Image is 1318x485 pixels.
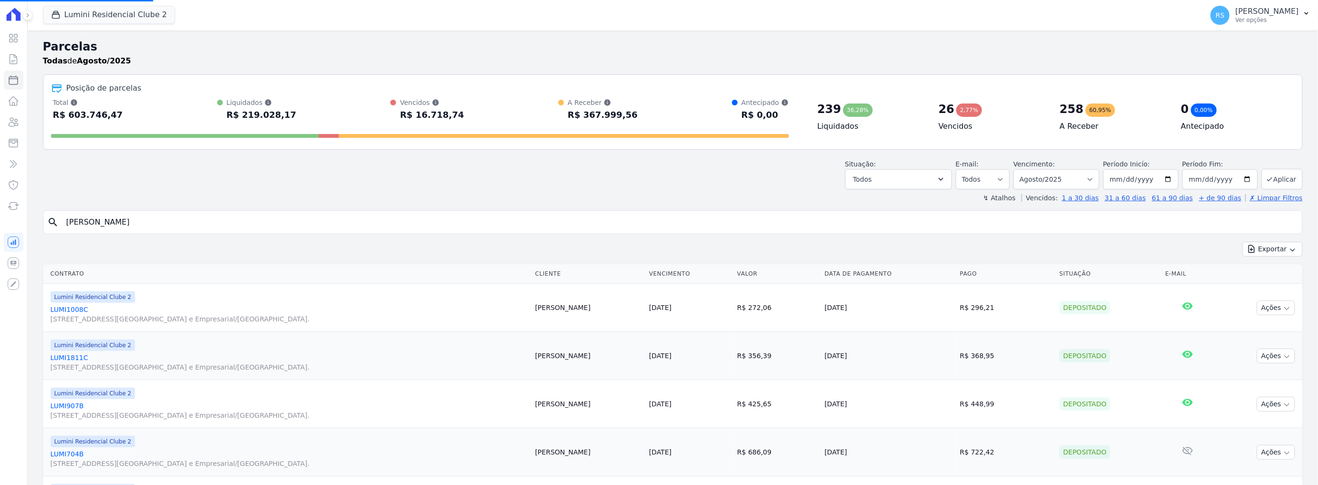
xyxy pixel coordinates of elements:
[733,380,821,428] td: R$ 425,65
[1059,301,1110,314] div: Depositado
[1161,264,1213,284] th: E-mail
[531,284,645,332] td: [PERSON_NAME]
[531,264,645,284] th: Cliente
[939,102,954,117] div: 26
[1257,397,1295,412] button: Ações
[956,160,979,168] label: E-mail:
[51,305,528,324] a: LUMI1008C[STREET_ADDRESS][GEOGRAPHIC_DATA] e Empresarial/[GEOGRAPHIC_DATA].
[1191,103,1217,117] div: 0,00%
[531,332,645,380] td: [PERSON_NAME]
[227,98,297,107] div: Liquidados
[1059,349,1110,362] div: Depositado
[821,332,956,380] td: [DATE]
[61,213,1298,232] input: Buscar por nome do lote ou do cliente
[531,380,645,428] td: [PERSON_NAME]
[51,449,528,468] a: LUMI704B[STREET_ADDRESS][GEOGRAPHIC_DATA] e Empresarial/[GEOGRAPHIC_DATA].
[649,448,671,456] a: [DATE]
[843,103,873,117] div: 36,28%
[77,56,131,65] strong: Agosto/2025
[1203,2,1318,29] button: RS [PERSON_NAME] Ver opções
[1060,121,1166,132] h4: A Receber
[400,98,464,107] div: Vencidos
[649,304,671,311] a: [DATE]
[733,332,821,380] td: R$ 356,39
[1060,102,1084,117] div: 258
[51,436,135,447] span: Lumini Residencial Clube 2
[817,121,923,132] h4: Liquidados
[1062,194,1099,202] a: 1 a 30 dias
[845,169,952,189] button: Todos
[1182,159,1258,169] label: Período Fim:
[1262,169,1303,189] button: Aplicar
[645,264,733,284] th: Vencimento
[845,160,876,168] label: Situação:
[956,264,1056,284] th: Pago
[1257,300,1295,315] button: Ações
[1245,194,1303,202] a: ✗ Limpar Filtros
[400,107,464,123] div: R$ 16.718,74
[821,284,956,332] td: [DATE]
[1059,445,1110,459] div: Depositado
[51,459,528,468] span: [STREET_ADDRESS][GEOGRAPHIC_DATA] e Empresarial/[GEOGRAPHIC_DATA].
[51,411,528,420] span: [STREET_ADDRESS][GEOGRAPHIC_DATA] e Empresarial/[GEOGRAPHIC_DATA].
[853,174,872,185] span: Todos
[742,98,789,107] div: Antecipado
[1181,121,1287,132] h4: Antecipado
[733,428,821,476] td: R$ 686,09
[1103,160,1150,168] label: Período Inicío:
[43,38,1303,55] h2: Parcelas
[733,264,821,284] th: Valor
[1235,7,1299,16] p: [PERSON_NAME]
[1199,194,1242,202] a: + de 90 dias
[821,264,956,284] th: Data de Pagamento
[51,353,528,372] a: LUMI1811C[STREET_ADDRESS][GEOGRAPHIC_DATA] e Empresarial/[GEOGRAPHIC_DATA].
[1014,160,1055,168] label: Vencimento:
[1257,445,1295,460] button: Ações
[956,380,1056,428] td: R$ 448,99
[53,98,123,107] div: Total
[51,388,135,399] span: Lumini Residencial Clube 2
[568,107,638,123] div: R$ 367.999,56
[649,400,671,408] a: [DATE]
[1105,194,1146,202] a: 31 a 60 dias
[1022,194,1058,202] label: Vencidos:
[983,194,1015,202] label: ↯ Atalhos
[53,107,123,123] div: R$ 603.746,47
[1257,349,1295,363] button: Ações
[742,107,789,123] div: R$ 0,00
[1216,12,1225,19] span: RS
[1243,242,1303,257] button: Exportar
[1181,102,1189,117] div: 0
[43,264,532,284] th: Contrato
[817,102,841,117] div: 239
[956,428,1056,476] td: R$ 722,42
[227,107,297,123] div: R$ 219.028,17
[51,340,135,351] span: Lumini Residencial Clube 2
[51,401,528,420] a: LUMI907B[STREET_ADDRESS][GEOGRAPHIC_DATA] e Empresarial/[GEOGRAPHIC_DATA].
[821,428,956,476] td: [DATE]
[733,284,821,332] td: R$ 272,06
[47,217,59,228] i: search
[1152,194,1193,202] a: 61 a 90 dias
[43,6,175,24] button: Lumini Residencial Clube 2
[51,291,135,303] span: Lumini Residencial Clube 2
[1086,103,1115,117] div: 60,95%
[66,83,142,94] div: Posição de parcelas
[51,362,528,372] span: [STREET_ADDRESS][GEOGRAPHIC_DATA] e Empresarial/[GEOGRAPHIC_DATA].
[43,56,68,65] strong: Todas
[939,121,1045,132] h4: Vencidos
[51,314,528,324] span: [STREET_ADDRESS][GEOGRAPHIC_DATA] e Empresarial/[GEOGRAPHIC_DATA].
[649,352,671,360] a: [DATE]
[43,55,131,67] p: de
[821,380,956,428] td: [DATE]
[956,284,1056,332] td: R$ 296,21
[568,98,638,107] div: A Receber
[1059,397,1110,411] div: Depositado
[531,428,645,476] td: [PERSON_NAME]
[1056,264,1161,284] th: Situação
[1235,16,1299,24] p: Ver opções
[956,103,982,117] div: 2,77%
[956,332,1056,380] td: R$ 368,95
